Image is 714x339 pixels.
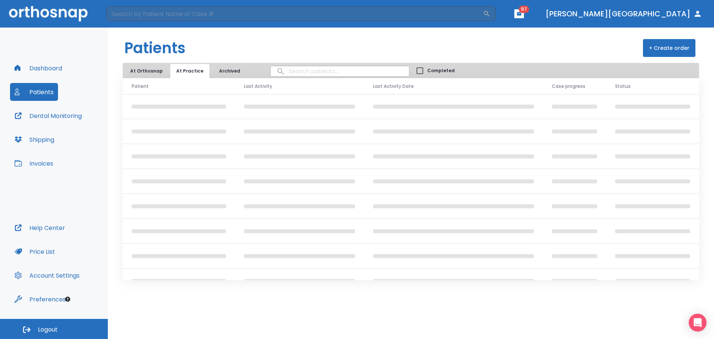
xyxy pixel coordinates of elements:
[427,67,455,74] span: Completed
[519,6,529,13] span: 97
[552,83,585,90] span: Case progress
[9,6,88,21] img: Orthosnap
[244,83,272,90] span: Last Activity
[10,107,86,125] button: Dental Monitoring
[170,64,209,78] button: At Practice
[689,314,707,332] div: Open Intercom Messenger
[64,296,71,303] div: Tooltip anchor
[543,7,705,20] button: [PERSON_NAME][GEOGRAPHIC_DATA]
[38,326,58,334] span: Logout
[124,64,169,78] button: At Orthosnap
[10,219,70,237] button: Help Center
[10,131,59,148] button: Shipping
[10,243,59,260] button: Price List
[132,83,149,90] span: Patient
[10,83,58,101] button: Patients
[211,64,248,78] button: Archived
[124,64,250,78] div: tabs
[10,59,67,77] button: Dashboard
[10,290,70,308] button: Preferences
[643,39,695,57] button: + Create order
[615,83,631,90] span: Status
[124,37,186,59] h1: Patients
[10,154,58,172] button: Invoices
[106,6,483,21] input: Search by Patient Name or Case #
[271,64,409,79] input: search
[373,83,414,90] span: Last Activity Date
[10,266,84,284] button: Account Settings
